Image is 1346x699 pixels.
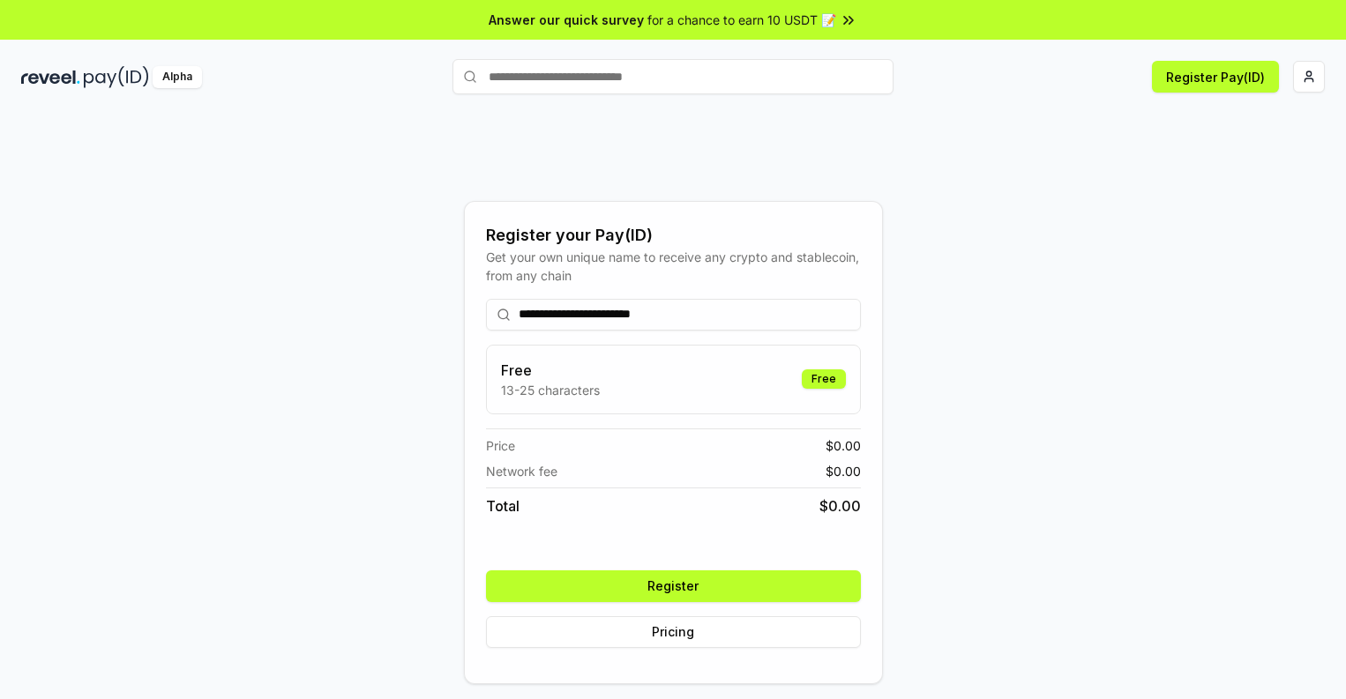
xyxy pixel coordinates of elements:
[486,616,861,648] button: Pricing
[819,495,861,517] span: $ 0.00
[647,11,836,29] span: for a chance to earn 10 USDT 📝
[486,570,861,602] button: Register
[802,369,846,389] div: Free
[486,436,515,455] span: Price
[1152,61,1279,93] button: Register Pay(ID)
[501,381,600,399] p: 13-25 characters
[84,66,149,88] img: pay_id
[486,462,557,480] span: Network fee
[486,495,520,517] span: Total
[826,436,861,455] span: $ 0.00
[826,462,861,480] span: $ 0.00
[21,66,80,88] img: reveel_dark
[489,11,644,29] span: Answer our quick survey
[486,223,861,248] div: Register your Pay(ID)
[501,360,600,381] h3: Free
[486,248,861,285] div: Get your own unique name to receive any crypto and stablecoin, from any chain
[153,66,202,88] div: Alpha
